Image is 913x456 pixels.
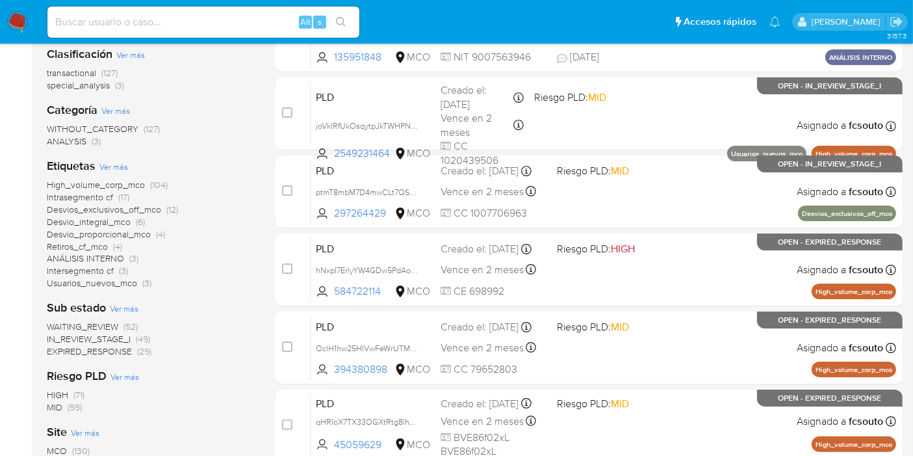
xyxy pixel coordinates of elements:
span: Alt [300,16,311,28]
a: Notificaciones [769,16,780,27]
input: Buscar usuario o caso... [47,14,359,31]
span: s [318,16,322,28]
a: Salir [890,15,903,29]
button: search-icon [328,13,354,31]
span: 3.157.3 [887,31,907,41]
span: Accesos rápidos [684,15,756,29]
p: felipe.cayon@mercadolibre.com [812,16,885,28]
